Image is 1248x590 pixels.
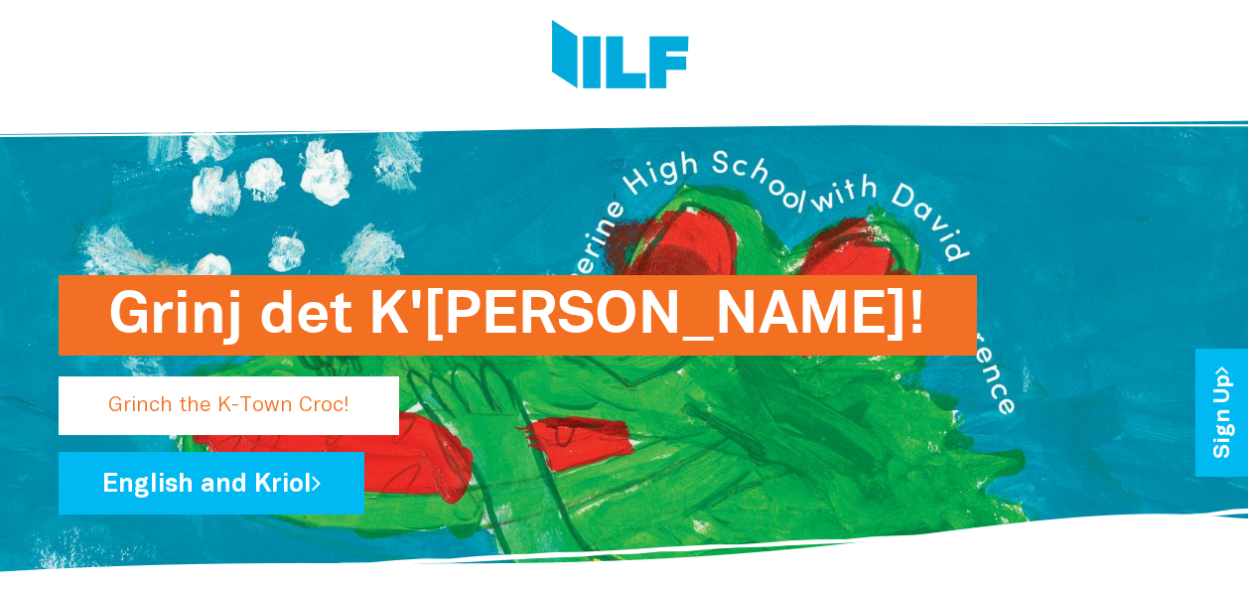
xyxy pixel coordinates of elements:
img: Logo [552,20,689,94]
p: Grinch the K-Town Croc! [59,376,399,435]
h1: Grinj det K'[PERSON_NAME]! [108,275,927,356]
a: English and Kriol [59,452,364,515]
a: Grinj det K'[PERSON_NAME]! [59,387,878,404]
